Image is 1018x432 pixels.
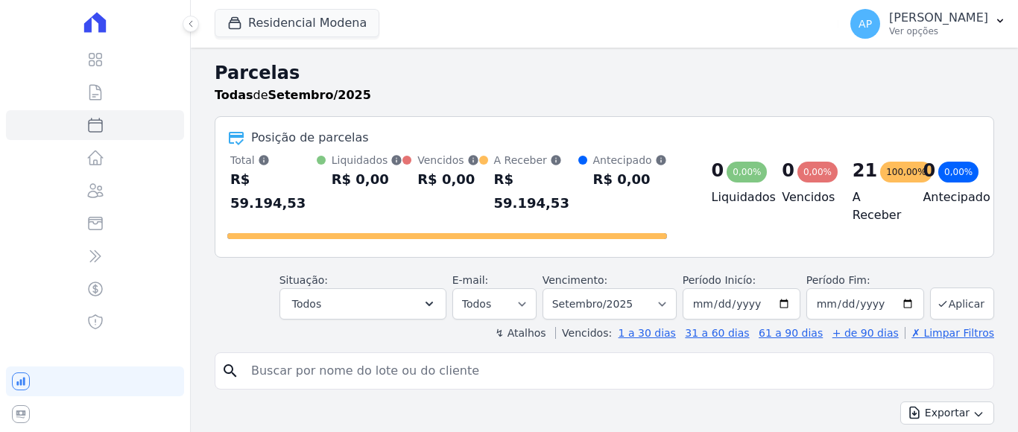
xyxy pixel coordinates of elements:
div: 100,00% [880,162,932,182]
div: R$ 59.194,53 [230,168,317,215]
div: 0 [712,159,724,182]
a: + de 90 dias [832,327,899,339]
div: 0 [782,159,794,182]
label: Situação: [279,274,328,286]
button: Aplicar [930,288,994,320]
div: Liquidados [332,153,403,168]
div: 21 [853,159,877,182]
label: Vencimento: [543,274,607,286]
div: Posição de parcelas [251,129,369,147]
label: Período Inicío: [683,274,756,286]
div: Vencidos [417,153,478,168]
div: 0,00% [938,162,979,182]
p: Ver opções [889,25,988,37]
div: R$ 0,00 [593,168,667,191]
div: R$ 0,00 [332,168,403,191]
div: R$ 0,00 [417,168,478,191]
div: 0,00% [727,162,767,182]
i: search [221,362,239,380]
h4: Antecipado [923,188,970,206]
div: A Receber [494,153,578,168]
button: Todos [279,288,446,320]
a: ✗ Limpar Filtros [905,327,994,339]
h4: Vencidos [782,188,829,206]
button: Exportar [900,401,994,425]
a: 1 a 30 dias [619,327,676,339]
label: E-mail: [452,274,489,286]
label: ↯ Atalhos [495,327,546,339]
strong: Todas [215,88,253,102]
h2: Parcelas [215,60,994,86]
div: Total [230,153,317,168]
button: Residencial Modena [215,9,379,37]
span: AP [859,19,872,29]
a: 31 a 60 dias [685,327,749,339]
div: R$ 59.194,53 [494,168,578,215]
h4: Liquidados [712,188,759,206]
a: 61 a 90 dias [759,327,823,339]
p: [PERSON_NAME] [889,10,988,25]
button: AP [PERSON_NAME] Ver opções [838,3,1018,45]
label: Vencidos: [555,327,612,339]
div: 0 [923,159,935,182]
span: Todos [292,295,321,313]
label: Período Fim: [806,273,924,288]
div: 0,00% [797,162,838,182]
div: Antecipado [593,153,667,168]
h4: A Receber [853,188,900,224]
p: de [215,86,371,104]
input: Buscar por nome do lote ou do cliente [242,356,987,386]
strong: Setembro/2025 [268,88,371,102]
